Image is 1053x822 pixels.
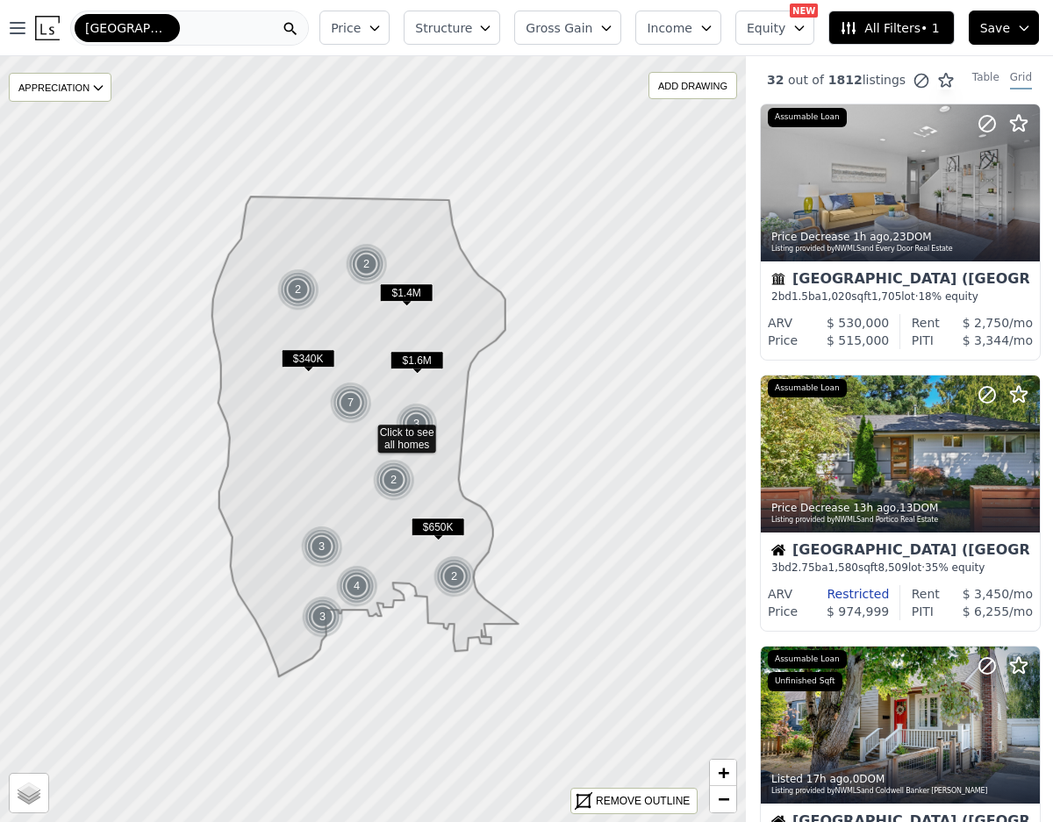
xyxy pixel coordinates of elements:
[85,19,169,37] span: [GEOGRAPHIC_DATA]
[771,289,1029,304] div: 2 bd 1.5 ba sqft lot · 18% equity
[330,382,373,424] img: g1.png
[390,351,444,376] div: $1.6M
[768,672,842,691] div: Unfinished Sqft
[940,585,1033,603] div: /mo
[433,555,476,597] div: 2
[821,290,851,303] span: 1,020
[649,73,736,98] div: ADD DRAWING
[747,19,785,37] span: Equity
[277,268,320,311] img: g1.png
[396,403,439,445] img: g1.png
[433,555,476,597] img: g1.png
[853,502,896,514] time: 2025-08-28 03:09
[963,316,1009,330] span: $ 2,750
[330,382,372,424] div: 7
[771,272,1029,289] div: [GEOGRAPHIC_DATA] ([GEOGRAPHIC_DATA])
[768,332,798,349] div: Price
[735,11,814,45] button: Equity
[771,561,1029,575] div: 3 bd 2.75 ba sqft lot · 35% equity
[963,333,1009,347] span: $ 3,344
[790,4,818,18] div: NEW
[380,283,433,309] div: $1.4M
[710,760,736,786] a: Zoom in
[840,19,939,37] span: All Filters • 1
[302,596,344,638] div: 3
[373,459,415,501] div: 2
[760,104,1039,361] a: Price Decrease 1h ago,23DOMListing provided byNWMLSand Every Door Real EstateAssumable LoanTownho...
[963,587,1009,601] span: $ 3,450
[10,774,48,812] a: Layers
[373,459,416,501] img: g1.png
[396,403,438,445] div: 3
[767,73,784,87] span: 32
[768,603,798,620] div: Price
[912,332,934,349] div: PITI
[827,316,889,330] span: $ 530,000
[760,375,1039,632] a: Price Decrease 13h ago,13DOMListing provided byNWMLSand Portico Real EstateAssumable LoanHouse[GE...
[635,11,721,45] button: Income
[972,70,999,89] div: Table
[853,231,889,243] time: 2025-08-28 15:03
[912,585,940,603] div: Rent
[301,525,343,568] div: 3
[771,772,1031,786] div: Listed , 0 DOM
[827,333,889,347] span: $ 515,000
[9,73,111,102] div: APPRECIATION
[969,11,1039,45] button: Save
[824,73,863,87] span: 1812
[718,788,729,810] span: −
[768,314,792,332] div: ARV
[827,604,889,618] span: $ 974,999
[768,585,792,603] div: ARV
[871,290,901,303] span: 1,705
[746,71,955,89] div: out of listings
[346,243,388,285] div: 2
[980,19,1010,37] span: Save
[346,243,389,285] img: g1.png
[771,515,1031,525] div: Listing provided by NWMLS and Portico Real Estate
[415,19,471,37] span: Structure
[828,11,954,45] button: All Filters• 1
[768,108,847,127] div: Assumable Loan
[771,230,1031,244] div: Price Decrease , 23 DOM
[514,11,621,45] button: Gross Gain
[771,501,1031,515] div: Price Decrease , 13 DOM
[828,561,858,574] span: 1,580
[390,351,444,369] span: $1.6M
[771,786,1031,797] div: Listing provided by NWMLS and Coldwell Banker [PERSON_NAME]
[647,19,692,37] span: Income
[404,11,500,45] button: Structure
[771,543,1029,561] div: [GEOGRAPHIC_DATA] ([GEOGRAPHIC_DATA])
[302,596,345,638] img: g1.png
[596,793,690,809] div: REMOVE OUTLINE
[771,543,785,557] img: House
[771,244,1031,254] div: Listing provided by NWMLS and Every Door Real Estate
[35,16,60,40] img: Lotside
[768,379,847,398] div: Assumable Loan
[412,518,465,536] span: $650K
[526,19,592,37] span: Gross Gain
[878,561,908,574] span: 8,509
[1010,70,1032,89] div: Grid
[718,761,729,783] span: +
[912,603,934,620] div: PITI
[301,525,344,568] img: g1.png
[412,518,465,543] div: $650K
[912,314,940,332] div: Rent
[380,283,433,302] span: $1.4M
[336,565,379,607] img: g1.png
[331,19,361,37] span: Price
[282,349,335,368] span: $340K
[282,349,335,375] div: $340K
[940,314,1033,332] div: /mo
[768,650,847,669] div: Assumable Loan
[336,565,378,607] div: 4
[319,11,390,45] button: Price
[934,603,1033,620] div: /mo
[277,268,319,311] div: 2
[963,604,1009,618] span: $ 6,255
[710,786,736,812] a: Zoom out
[806,773,849,785] time: 2025-08-27 23:04
[934,332,1033,349] div: /mo
[792,585,889,603] div: Restricted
